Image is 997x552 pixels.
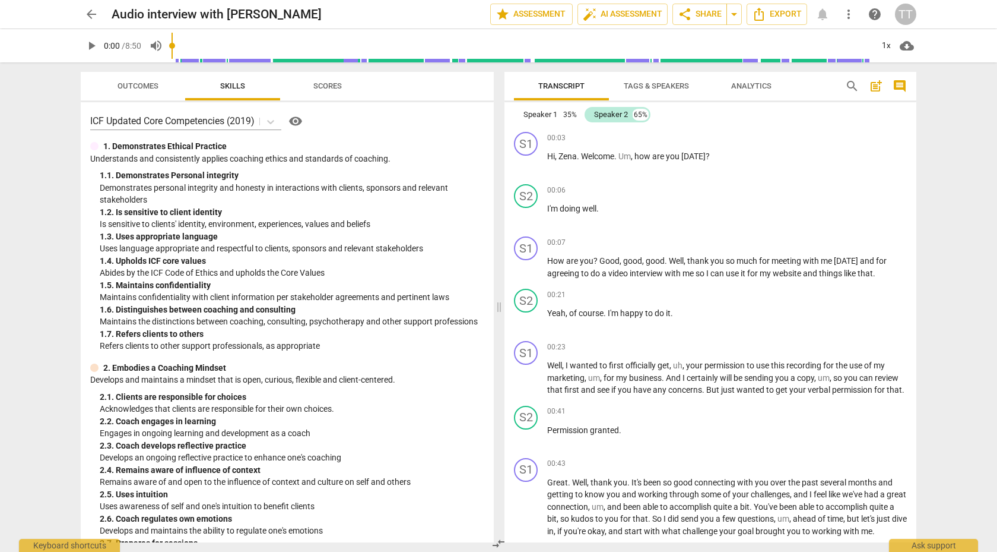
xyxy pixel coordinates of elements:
[100,231,484,243] div: 1. 3. Uses appropriate language
[832,385,874,395] span: permission
[701,490,723,499] span: some
[622,490,638,499] span: and
[547,373,585,383] span: marketing
[103,362,226,374] p: 2. Embodies a Coaching Mindset
[100,391,484,403] div: 2. 1. Clients are responsible for choices
[600,373,604,383] span: ,
[100,242,484,255] p: Uses language appropriate and respectful to clients, sponsors and relevant stakeholders
[112,7,322,22] h2: Audio interview with [PERSON_NAME]
[819,269,844,278] span: things
[816,502,825,512] span: to
[547,385,564,395] span: that
[790,490,793,499] span: ,
[547,406,566,417] span: 00:41
[726,4,742,25] button: Sharing summary
[618,152,631,161] span: Filler word
[830,373,833,383] span: ,
[313,81,342,90] span: Scores
[672,4,727,25] button: Share
[100,476,484,488] p: Remains aware of and open to the influence of context and culture on self and others
[736,385,766,395] span: wanted
[655,308,666,318] span: do
[562,109,578,121] div: 35%
[741,269,747,278] span: it
[669,361,673,370] span: ,
[876,256,887,266] span: for
[604,308,608,318] span: .
[869,502,890,512] span: quite
[587,478,590,487] span: ,
[759,256,771,266] span: for
[547,256,566,266] span: How
[84,7,99,21] span: arrow_back
[834,256,860,266] span: [DATE]
[694,478,737,487] span: connecting
[771,361,786,370] span: this
[665,256,669,266] span: .
[590,425,619,435] span: granted
[706,269,710,278] span: I
[100,464,484,477] div: 2. 4. Remains aware of influence of context
[496,7,510,21] span: star
[880,490,887,499] span: a
[666,373,682,383] span: And
[721,385,736,395] span: just
[100,452,484,464] p: Develops an ongoing reflective practice to enhance one's coaching
[678,7,692,21] span: share
[596,204,599,213] span: .
[666,152,681,161] span: you
[547,502,588,512] span: connection
[760,269,773,278] span: my
[668,385,702,395] span: concerns
[149,39,163,53] span: volume_up
[864,490,880,499] span: had
[866,77,885,96] button: Add summary
[588,373,600,383] span: Filler word
[100,206,484,219] div: 1. 2. Is sensitive to client identity
[100,218,484,231] p: Is sensitive to clients' identity, environment, experiences, values and beliefs
[890,502,894,512] span: a
[868,7,882,21] span: help
[547,152,555,161] span: Hi
[682,269,696,278] span: me
[682,373,687,383] span: I
[789,385,808,395] span: your
[674,478,694,487] span: good
[577,4,668,25] button: AI Assessment
[609,361,625,370] span: first
[869,79,883,93] span: post_add
[874,361,885,370] span: my
[625,361,658,370] span: officially
[122,41,141,51] span: / 8:50
[726,256,736,266] span: so
[491,537,506,551] span: compare_arrows
[775,373,790,383] span: you
[90,153,484,165] p: Understands and consistently applies coaching ethics and standards of coaching.
[538,81,585,90] span: Transcript
[726,269,741,278] span: use
[100,255,484,267] div: 1. 4. Upholds ICF core values
[100,169,484,182] div: 1. 1. Demonstrates Personal integrity
[560,514,571,523] span: so
[788,478,802,487] span: the
[821,256,834,266] span: me
[590,269,602,278] span: do
[547,459,566,469] span: 00:43
[756,361,771,370] span: use
[633,385,653,395] span: have
[104,41,120,51] span: 0:00
[895,4,916,25] button: TT
[581,152,614,161] span: Welcome
[496,7,567,21] span: Assessment
[874,385,887,395] span: for
[734,373,744,383] span: be
[84,39,99,53] span: play_arrow
[581,385,597,395] span: and
[848,478,878,487] span: months
[766,385,776,395] span: to
[858,269,873,278] span: that
[773,269,803,278] span: website
[585,373,588,383] span: ,
[890,77,909,96] button: Show/Hide comments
